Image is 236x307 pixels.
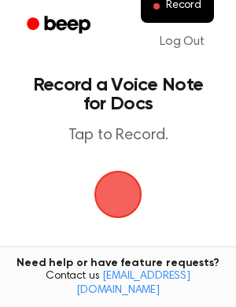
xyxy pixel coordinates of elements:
[16,10,105,41] a: Beep
[9,270,227,298] span: Contact us
[28,126,208,146] p: Tap to Record.
[144,23,220,61] a: Log Out
[28,76,208,113] h1: Record a Voice Note for Docs
[76,271,190,296] a: [EMAIL_ADDRESS][DOMAIN_NAME]
[94,171,142,218] img: Beep Logo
